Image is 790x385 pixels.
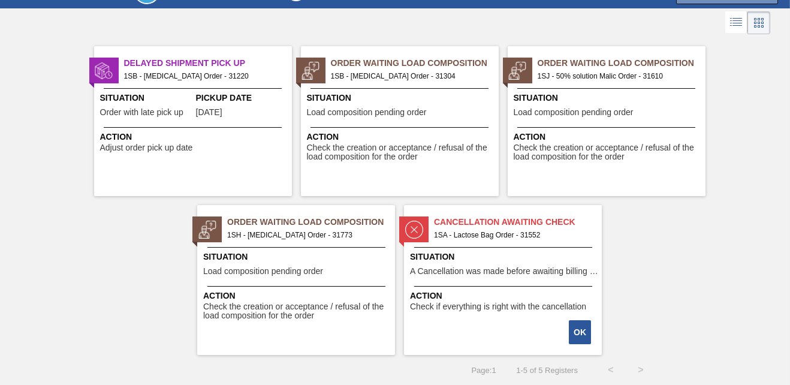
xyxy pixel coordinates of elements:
[471,366,496,375] span: Page : 1
[508,62,526,80] img: status
[538,70,696,83] span: 1SJ - 50% solution Malic Order - 31610
[405,221,423,239] img: status
[514,366,578,375] span: 1 - 5 of 5 Registers
[434,216,602,228] span: Cancellation Awaiting Check
[725,11,747,34] div: List Vision
[434,228,592,242] span: 1SA - Lactose Bag Order - 31552
[307,92,496,104] span: Situation
[410,290,599,302] span: Action
[95,62,113,80] img: status
[227,228,385,242] span: 1SH - Citric Acid Order - 31773
[203,251,392,263] span: Situation
[331,57,499,70] span: Order Waiting Load Composition
[410,302,586,311] span: Check if everything is right with the cancellation
[331,70,489,83] span: 1SB - Citric Acid Order - 31304
[570,319,592,345] div: Complete task: 2222970
[307,108,427,117] span: Load composition pending order
[124,57,292,70] span: Delayed Shipment Pick Up
[410,267,599,276] span: A Cancellation was made before awaiting billing stage
[203,290,392,302] span: Action
[301,62,319,80] img: status
[124,70,282,83] span: 1SB - Citric Acid Order - 31220
[203,267,323,276] span: Load composition pending order
[626,355,656,385] button: >
[198,221,216,239] img: status
[307,143,496,162] span: Check the creation or acceptance / refusal of the load composition for the order
[747,11,770,34] div: Card Vision
[307,131,496,143] span: Action
[203,302,392,321] span: Check the creation or acceptance / refusal of the load composition for the order
[100,108,183,117] span: Order with late pick up
[569,320,591,344] button: OK
[196,108,222,117] span: 08/29/2025
[514,143,702,162] span: Check the creation or acceptance / refusal of the load composition for the order
[514,108,634,117] span: Load composition pending order
[538,57,705,70] span: Order Waiting Load Composition
[100,92,193,104] span: Situation
[514,131,702,143] span: Action
[196,92,289,104] span: Pickup Date
[227,216,395,228] span: Order Waiting Load Composition
[100,143,193,152] span: Adjust order pick up date
[596,355,626,385] button: <
[100,131,289,143] span: Action
[514,92,702,104] span: Situation
[410,251,599,263] span: Situation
